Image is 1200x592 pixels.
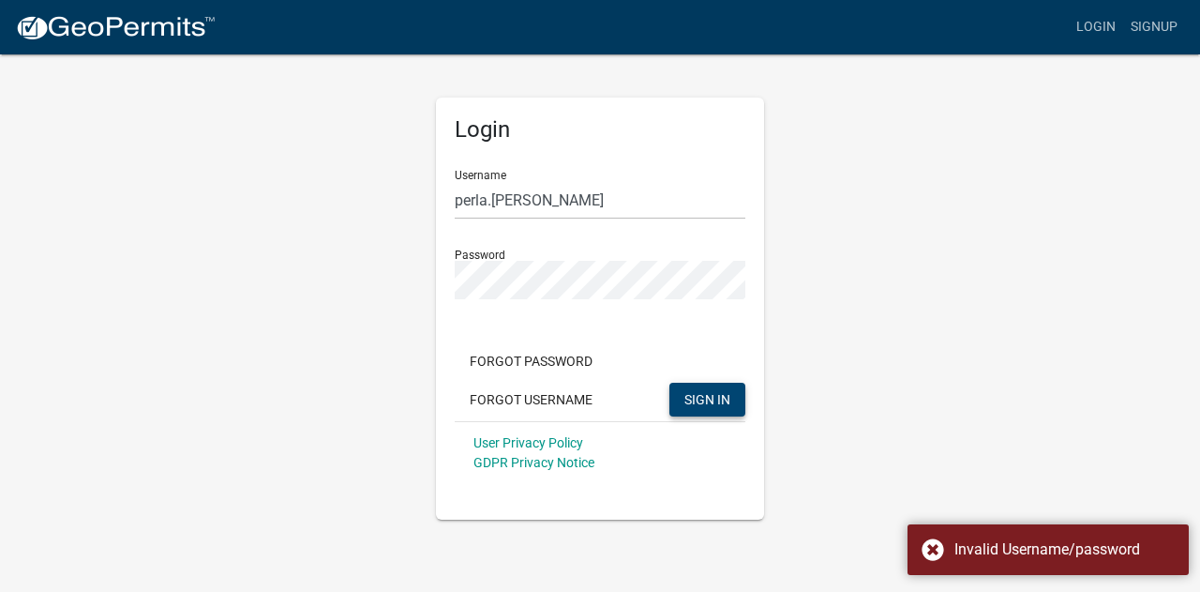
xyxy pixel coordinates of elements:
button: Forgot Username [455,383,607,417]
a: User Privacy Policy [473,435,583,450]
button: Forgot Password [455,344,607,378]
a: GDPR Privacy Notice [473,455,594,470]
div: Invalid Username/password [954,539,1175,561]
h5: Login [455,116,745,144]
a: Login [1069,9,1123,45]
button: SIGN IN [669,383,745,417]
span: SIGN IN [684,391,730,406]
a: Signup [1123,9,1185,45]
